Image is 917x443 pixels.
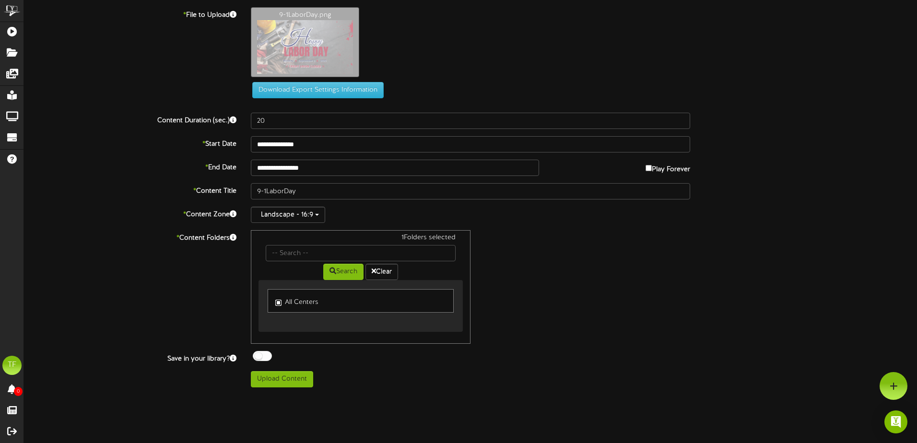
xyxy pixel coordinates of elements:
label: Save in your library? [17,351,244,364]
label: File to Upload [17,7,244,20]
label: End Date [17,160,244,173]
button: Landscape - 16:9 [251,207,325,223]
input: -- Search -- [266,245,456,261]
label: Content Zone [17,207,244,220]
div: TF [2,356,22,375]
input: Play Forever [646,165,652,171]
span: 0 [14,387,23,396]
input: All Centers [275,300,282,306]
label: All Centers [275,294,318,307]
label: Content Title [17,183,244,196]
label: Content Duration (sec.) [17,113,244,126]
button: Upload Content [251,371,313,387]
label: Content Folders [17,230,244,243]
label: Play Forever [646,160,690,175]
button: Clear [365,264,398,280]
button: Search [323,264,364,280]
button: Download Export Settings Information [252,82,384,98]
input: Title of this Content [251,183,690,199]
div: 1 Folders selected [259,233,463,245]
div: Open Intercom Messenger [884,410,907,433]
a: Download Export Settings Information [247,87,384,94]
label: Start Date [17,136,244,149]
